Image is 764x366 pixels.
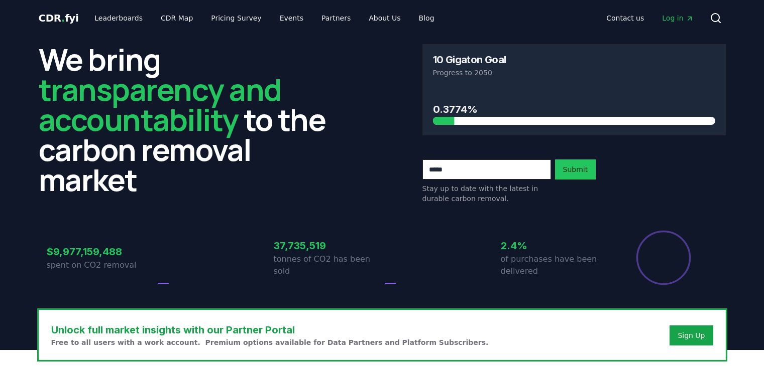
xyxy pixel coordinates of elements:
a: Pricing Survey [203,9,269,27]
a: Log in [654,9,701,27]
button: Sign Up [670,325,713,345]
a: Leaderboards [86,9,151,27]
button: Submit [555,159,596,179]
h3: 0.3774% [433,102,715,117]
nav: Main [86,9,442,27]
a: Contact us [598,9,652,27]
h2: We bring to the carbon removal market [39,44,342,195]
p: tonnes of CO2 has been sold [274,253,382,277]
h3: $9,977,159,488 [47,244,155,259]
h3: 2.4% [501,238,609,253]
h3: Unlock full market insights with our Partner Portal [51,322,489,337]
a: About Us [361,9,408,27]
p: spent on CO2 removal [47,259,155,271]
a: CDR Map [153,9,201,27]
a: CDR.fyi [39,11,79,25]
a: Sign Up [678,330,705,340]
span: . [61,12,65,24]
p: Progress to 2050 [433,68,715,78]
h3: 37,735,519 [274,238,382,253]
a: Blog [411,9,443,27]
div: Percentage of sales delivered [635,230,692,286]
p: Stay up to date with the latest in durable carbon removal. [422,184,551,204]
p: of purchases have been delivered [501,253,609,277]
h3: 10 Gigaton Goal [433,55,506,65]
span: transparency and accountability [39,69,281,140]
p: Free to all users with a work account. Premium options available for Data Partners and Platform S... [51,337,489,347]
span: CDR fyi [39,12,79,24]
span: Log in [662,13,693,23]
a: Events [272,9,311,27]
a: Partners [313,9,359,27]
nav: Main [598,9,701,27]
